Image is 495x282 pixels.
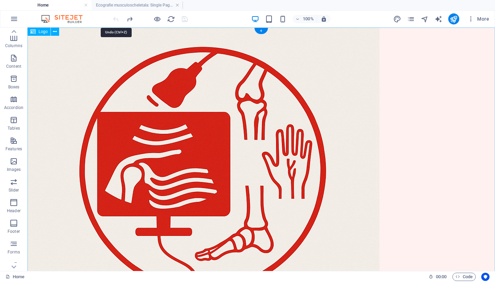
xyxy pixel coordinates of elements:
span: Code [455,273,473,281]
i: Redo: Add element (Ctrl+Y, ⌘+Y) [126,15,134,23]
p: Tables [8,126,20,131]
p: Accordion [4,105,23,110]
button: navigator [421,15,429,23]
i: Reload page [167,15,175,23]
i: On resize automatically adjust zoom level to fit chosen device. [321,16,327,22]
span: 00 00 [436,273,447,281]
button: More [465,13,492,24]
h6: Session time [429,273,447,281]
p: Forms [8,249,20,255]
button: Usercentrics [481,273,489,281]
i: Pages (Ctrl+Alt+S) [407,15,415,23]
button: redo [125,15,134,23]
span: Logo [38,30,48,34]
p: Slider [9,187,19,193]
h4: Ecografie musculoscheletala: Single Page Layout [91,1,183,9]
i: AI Writer [434,15,442,23]
button: reload [167,15,175,23]
p: Content [6,64,21,69]
button: publish [448,13,459,24]
button: 100% [293,15,317,23]
p: Footer [8,229,20,234]
i: Design (Ctrl+Alt+Y) [393,15,401,23]
i: Publish [450,15,458,23]
p: Boxes [8,84,20,90]
button: text_generator [434,15,443,23]
button: design [393,15,401,23]
p: Columns [5,43,22,48]
a: Click to cancel selection. Double-click to open Pages [5,273,24,281]
h6: 100% [303,15,314,23]
p: Images [7,167,21,172]
button: pages [407,15,415,23]
img: Editor Logo [40,15,91,23]
button: Click here to leave preview mode and continue editing [153,15,161,23]
div: + [254,28,268,34]
button: Code [452,273,476,281]
p: Header [7,208,21,214]
span: : [441,274,442,279]
span: More [467,15,489,22]
p: Features [5,146,22,152]
i: Navigator [421,15,429,23]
